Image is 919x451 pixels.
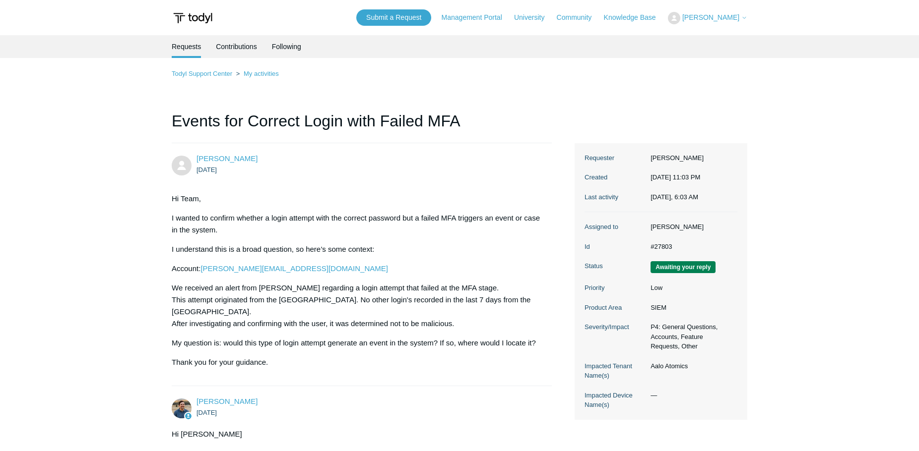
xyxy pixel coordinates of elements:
[585,391,646,410] dt: Impacted Device Name(s)
[172,35,201,58] li: Requests
[585,322,646,332] dt: Severity/Impact
[172,282,542,330] p: We received an alert from [PERSON_NAME] regarding a login attempt that failed at the MFA stage. T...
[200,264,388,273] a: [PERSON_NAME][EMAIL_ADDRESS][DOMAIN_NAME]
[682,13,739,21] span: [PERSON_NAME]
[172,263,542,275] p: Account:
[585,192,646,202] dt: Last activity
[172,109,552,143] h1: Events for Correct Login with Failed MFA
[197,166,217,173] time: 08/30/2025, 23:03
[585,283,646,293] dt: Priority
[646,322,737,351] dd: P4: General Questions, Accounts, Feature Requests, Other
[585,153,646,163] dt: Requester
[646,242,737,252] dd: #27803
[172,70,234,77] li: Todyl Support Center
[197,154,258,163] a: [PERSON_NAME]
[646,283,737,293] dd: Low
[172,337,542,349] p: My question is: would this type of login attempt generate an event in the system? If so, where wo...
[272,35,301,58] a: Following
[585,361,646,381] dt: Impacted Tenant Name(s)
[216,35,257,58] a: Contributions
[442,12,512,23] a: Management Portal
[651,261,716,273] span: We are waiting for you to respond
[356,9,431,26] a: Submit a Request
[585,261,646,271] dt: Status
[172,193,542,205] p: Hi Team,
[172,243,542,255] p: I understand this is a broad question, so here’s some context:
[646,361,737,371] dd: Aalo Atomics
[197,397,258,405] span: Spencer Grissom
[172,9,214,27] img: Todyl Support Center Help Center home page
[197,397,258,405] a: [PERSON_NAME]
[244,70,279,77] a: My activities
[234,70,279,77] li: My activities
[514,12,554,23] a: University
[172,70,232,77] a: Todyl Support Center
[651,193,698,201] time: 09/01/2025, 06:03
[172,212,542,236] p: I wanted to confirm whether a login attempt with the correct password but a failed MFA triggers a...
[585,242,646,252] dt: Id
[172,356,542,368] p: Thank you for your guidance.
[557,12,602,23] a: Community
[197,409,217,416] time: 09/01/2025, 06:03
[585,303,646,313] dt: Product Area
[651,173,700,181] time: 08/30/2025, 23:03
[646,303,737,313] dd: SIEM
[585,222,646,232] dt: Assigned to
[197,154,258,163] span: Cody Nauta
[604,12,666,23] a: Knowledge Base
[585,172,646,182] dt: Created
[646,222,737,232] dd: [PERSON_NAME]
[668,12,747,24] button: [PERSON_NAME]
[646,153,737,163] dd: [PERSON_NAME]
[646,391,737,400] dd: —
